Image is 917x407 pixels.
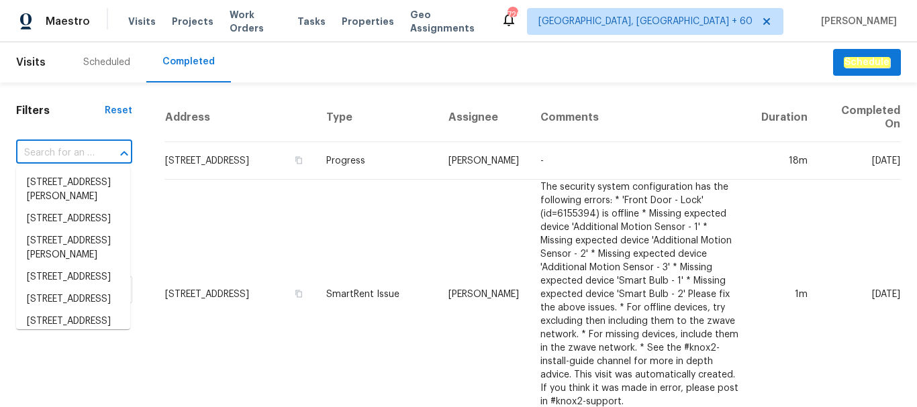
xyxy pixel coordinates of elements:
[342,15,394,28] span: Properties
[751,142,818,180] td: 18m
[316,93,437,142] th: Type
[816,15,897,28] span: [PERSON_NAME]
[16,48,46,77] span: Visits
[46,15,90,28] span: Maestro
[16,310,130,333] li: [STREET_ADDRESS]
[16,266,130,288] li: [STREET_ADDRESS]
[530,142,751,180] td: -
[410,8,485,35] span: Geo Assignments
[818,142,901,180] td: [DATE]
[316,142,437,180] td: Progress
[16,230,130,266] li: [STREET_ADDRESS][PERSON_NAME]
[16,172,130,208] li: [STREET_ADDRESS][PERSON_NAME]
[438,93,530,142] th: Assignee
[230,8,281,35] span: Work Orders
[818,93,901,142] th: Completed On
[438,142,530,180] td: [PERSON_NAME]
[751,93,818,142] th: Duration
[297,17,326,26] span: Tasks
[83,56,130,69] div: Scheduled
[833,49,901,76] button: Schedule
[164,142,316,180] td: [STREET_ADDRESS]
[293,288,305,300] button: Copy Address
[293,154,305,166] button: Copy Address
[844,57,890,68] em: Schedule
[538,15,753,28] span: [GEOGRAPHIC_DATA], [GEOGRAPHIC_DATA] + 60
[115,144,134,163] button: Close
[105,104,132,117] div: Reset
[530,93,751,142] th: Comments
[16,208,130,230] li: [STREET_ADDRESS]
[16,104,105,117] h1: Filters
[164,93,316,142] th: Address
[172,15,213,28] span: Projects
[16,288,130,310] li: [STREET_ADDRESS]
[128,15,156,28] span: Visits
[162,55,215,68] div: Completed
[16,143,95,164] input: Search for an address...
[508,8,517,21] div: 720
